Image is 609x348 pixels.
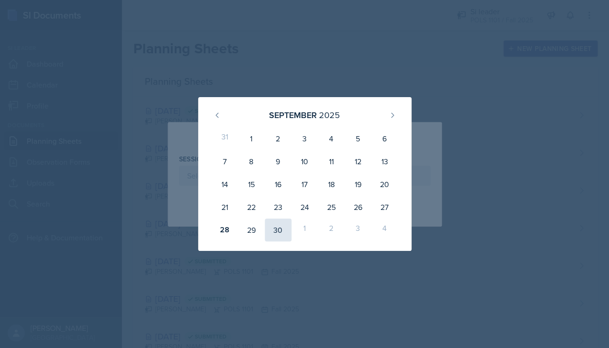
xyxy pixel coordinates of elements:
div: 6 [371,127,398,150]
div: 21 [211,196,238,219]
div: 5 [345,127,371,150]
div: 8 [238,150,265,173]
div: 4 [318,127,345,150]
div: 2025 [319,109,340,121]
div: 30 [265,219,291,241]
div: 3 [345,219,371,241]
div: 13 [371,150,398,173]
div: 27 [371,196,398,219]
div: 10 [291,150,318,173]
div: 28 [211,219,238,241]
div: 20 [371,173,398,196]
div: 29 [238,219,265,241]
div: 1 [291,219,318,241]
div: 9 [265,150,291,173]
div: 14 [211,173,238,196]
div: 15 [238,173,265,196]
div: 7 [211,150,238,173]
div: September [269,109,317,121]
div: 4 [371,219,398,241]
div: 11 [318,150,345,173]
div: 2 [265,127,291,150]
div: 2 [318,219,345,241]
div: 25 [318,196,345,219]
div: 24 [291,196,318,219]
div: 18 [318,173,345,196]
div: 23 [265,196,291,219]
div: 16 [265,173,291,196]
div: 19 [345,173,371,196]
div: 31 [211,127,238,150]
div: 22 [238,196,265,219]
div: 26 [345,196,371,219]
div: 17 [291,173,318,196]
div: 12 [345,150,371,173]
div: 3 [291,127,318,150]
div: 1 [238,127,265,150]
